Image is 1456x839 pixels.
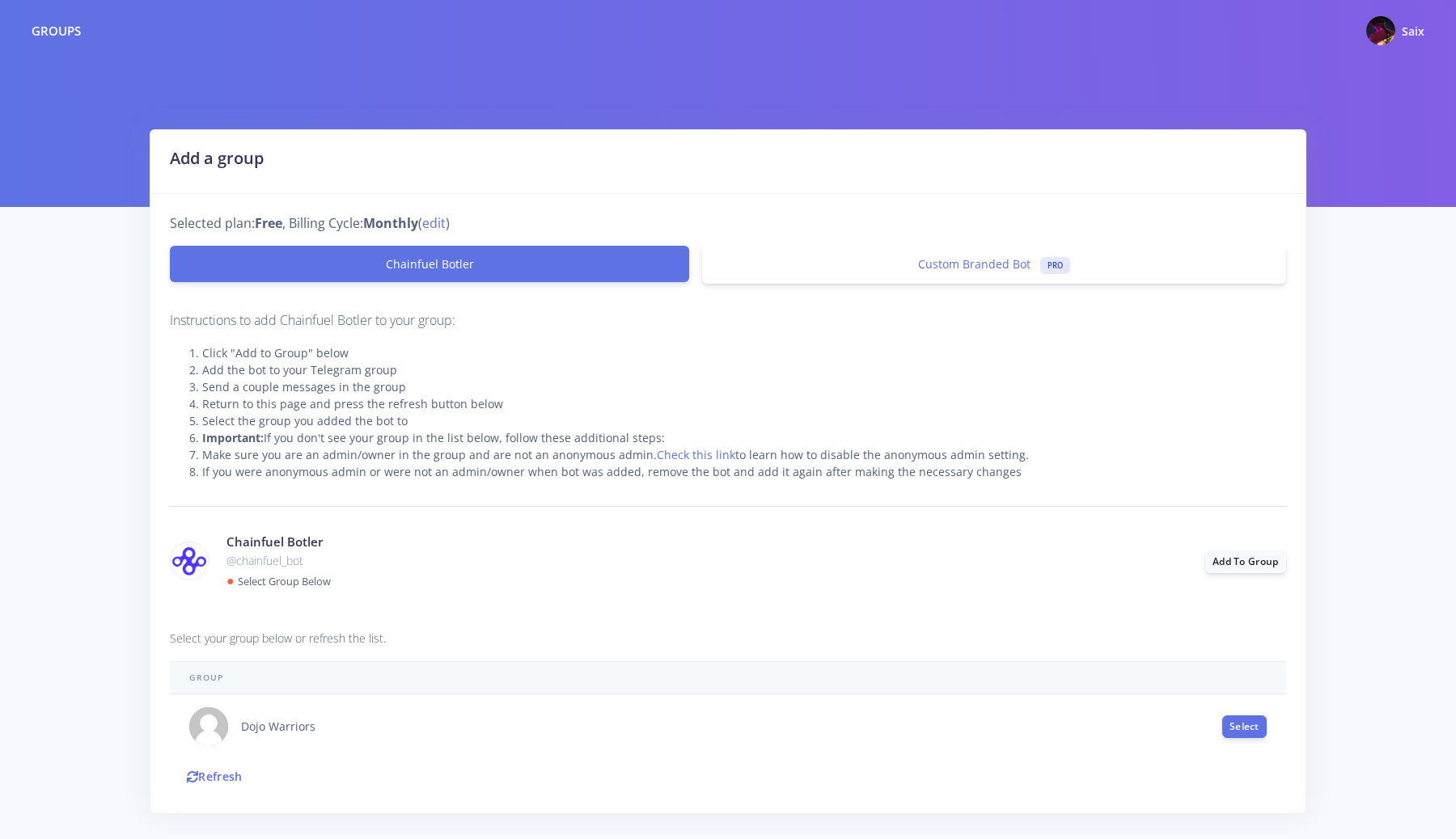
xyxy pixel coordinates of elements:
small: Select Group Below [238,574,331,588]
li: Add the bot to your Telegram group [202,361,1286,378]
li: Click "Add to Group" below [202,344,1286,361]
a: edit [422,213,446,233]
li: Return to this page and press the refresh button below [202,395,1286,412]
img: Image placeholder [189,707,228,746]
h4: Chainfuel Botler [226,533,1181,551]
strong: Important: [202,430,264,445]
span: Dojo Warriors [241,719,315,734]
li: Make sure you are an admin/owner in the group and are not an anonymous admin. to learn how to dis... [202,446,1286,463]
a: Refresh [170,759,260,794]
img: chainfuel_bot [171,546,208,576]
a: Chainfuel Botler [170,246,689,282]
li: Send a couple messages in the group [202,378,1286,395]
a: Add To Group [1205,550,1286,573]
li: If you were anonymous admin or were not an admin/owner when bot was added, remove the bot and add... [202,463,1286,480]
p: @chainfuel_bot [226,551,1181,571]
span: ● [226,571,235,589]
li: If you don't see your group in the list below, follow these additional steps: [202,429,1286,446]
button: Select [1222,715,1267,738]
p: Instructions to add Chainfuel Botler to your group: [170,310,1286,331]
span: PRO [1040,257,1070,274]
div: Selected plan: , Billing Cycle: ( ) [158,213,1274,233]
strong: Monthly [363,213,418,233]
a: @SaixOrg13 Photo Saix [1353,13,1424,48]
strong: Free [255,213,282,233]
span: Saix [1402,23,1424,39]
span: Custom Branded Bot [918,256,1031,272]
img: @SaixOrg13 Photo [1366,16,1395,45]
th: Group [170,661,1286,694]
div: Groups [32,22,81,40]
a: Check this link [657,447,735,462]
h2: Add a group [170,146,1286,171]
li: Select the group you added the bot to [202,412,1286,429]
p: Select your group below or refresh the list. [170,629,1286,648]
